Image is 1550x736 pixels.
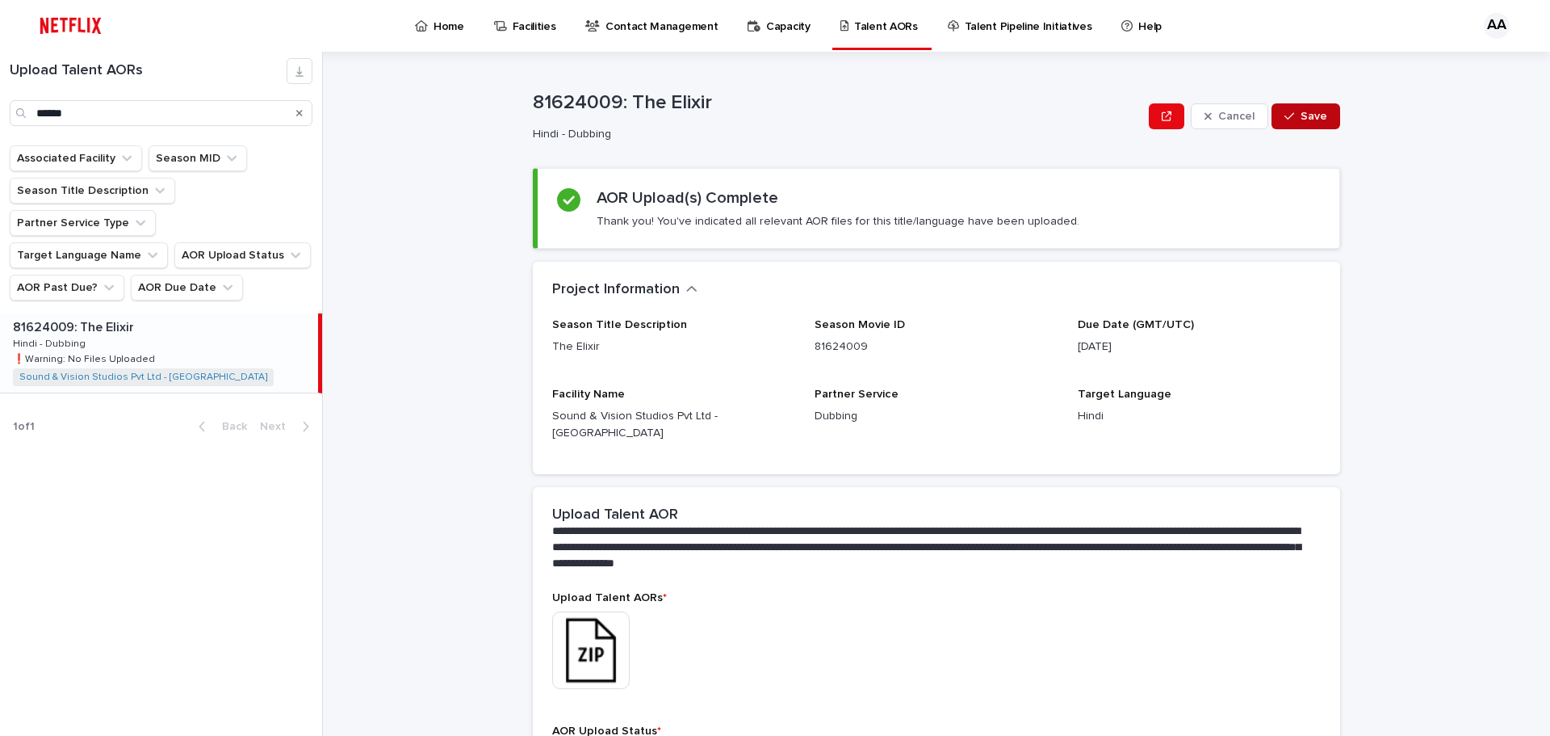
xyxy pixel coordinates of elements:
div: AA [1484,13,1510,39]
p: Hindi - Dubbing [13,335,89,350]
button: Associated Facility [10,145,142,171]
p: ❗️Warning: No Files Uploaded [13,351,158,365]
span: Facility Name [552,389,625,400]
a: Sound & Vision Studios Pvt Ltd - [GEOGRAPHIC_DATA] [19,372,267,383]
img: ifQbXi3ZQGMSEF7WDB7W [32,10,109,42]
span: Cancel [1218,111,1255,122]
p: [DATE] [1078,339,1321,355]
button: Season MID [149,145,247,171]
h2: AOR Upload(s) Complete [597,188,778,208]
p: 81624009: The Elixir [533,91,1142,115]
span: Due Date (GMT/UTC) [1078,319,1194,330]
p: Thank you! You've indicated all relevant AOR files for this title/language have been uploaded. [597,214,1079,229]
button: Back [186,419,253,434]
span: Save [1301,111,1327,122]
span: Upload Talent AORs [552,592,667,604]
h2: Upload Talent AOR [552,507,678,524]
span: Season Movie ID [815,319,905,330]
button: Save [1271,103,1340,129]
p: Hindi [1078,408,1321,425]
button: AOR Past Due? [10,275,124,301]
p: Sound & Vision Studios Pvt Ltd - [GEOGRAPHIC_DATA] [552,408,795,442]
p: Hindi - Dubbing [533,128,1136,141]
span: Target Language [1078,389,1171,400]
span: Next [260,421,295,432]
button: AOR Upload Status [174,242,311,268]
button: Project Information [552,281,697,299]
button: Partner Service Type [10,210,156,236]
button: Cancel [1191,103,1268,129]
span: Season Title Description [552,319,687,330]
button: Season Title Description [10,178,175,204]
p: 81624009: The Elixir [13,317,137,335]
button: AOR Due Date [131,275,243,301]
button: Next [253,419,322,434]
p: 81624009 [815,339,1058,355]
span: Partner Service [815,389,899,400]
h2: Project Information [552,281,680,299]
p: The Elixir [552,339,795,355]
button: Target Language Name [10,242,168,268]
p: Dubbing [815,408,1058,425]
h1: Upload Talent AORs [10,62,287,80]
span: Back [212,421,247,432]
input: Search [10,100,312,126]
